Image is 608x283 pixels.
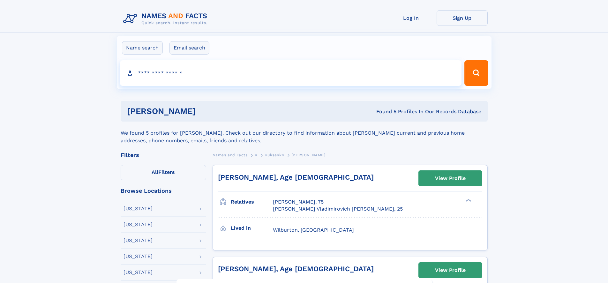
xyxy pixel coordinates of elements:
a: View Profile [419,171,482,186]
span: Wilburton, [GEOGRAPHIC_DATA] [273,227,354,233]
a: [PERSON_NAME], Age [DEMOGRAPHIC_DATA] [218,173,374,181]
div: [US_STATE] [124,238,153,243]
label: Filters [121,165,206,180]
span: Kuksenko [265,153,284,157]
div: View Profile [435,171,466,186]
a: [PERSON_NAME] Vladimirovich [PERSON_NAME], 25 [273,205,403,212]
span: All [152,169,158,175]
a: Kuksenko [265,151,284,159]
span: [PERSON_NAME] [291,153,326,157]
h3: Lived in [231,223,273,234]
span: K [255,153,258,157]
a: Names and Facts [213,151,248,159]
a: Log In [386,10,437,26]
div: [US_STATE] [124,222,153,227]
div: We found 5 profiles for [PERSON_NAME]. Check out our directory to find information about [PERSON_... [121,122,488,145]
div: [US_STATE] [124,254,153,259]
div: Filters [121,152,206,158]
a: [PERSON_NAME], 75 [273,198,324,205]
input: search input [120,60,462,86]
a: Sign Up [437,10,488,26]
button: Search Button [464,60,488,86]
div: Browse Locations [121,188,206,194]
div: ❯ [464,198,472,203]
h1: [PERSON_NAME] [127,107,286,115]
img: Logo Names and Facts [121,10,213,27]
a: K [255,151,258,159]
div: [US_STATE] [124,206,153,211]
a: [PERSON_NAME], Age [DEMOGRAPHIC_DATA] [218,265,374,273]
h3: Relatives [231,197,273,207]
div: View Profile [435,263,466,278]
div: Found 5 Profiles In Our Records Database [286,108,481,115]
label: Name search [122,41,163,55]
a: View Profile [419,263,482,278]
label: Email search [169,41,209,55]
div: [US_STATE] [124,270,153,275]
